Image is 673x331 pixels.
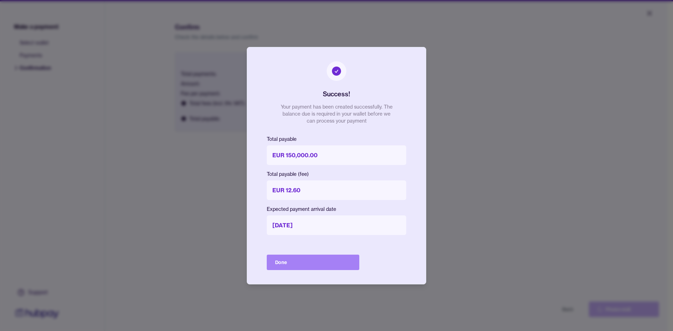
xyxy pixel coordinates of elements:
[267,180,406,200] p: EUR 12.60
[267,136,406,143] p: Total payable
[267,145,406,165] p: EUR 150,000.00
[267,255,359,270] button: Done
[267,215,406,235] p: [DATE]
[323,89,350,99] h2: Success!
[267,206,406,213] p: Expected payment arrival date
[280,103,393,124] p: Your payment has been created successfully. The balance due is required in your wallet before we ...
[267,171,406,178] p: Total payable (fee)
